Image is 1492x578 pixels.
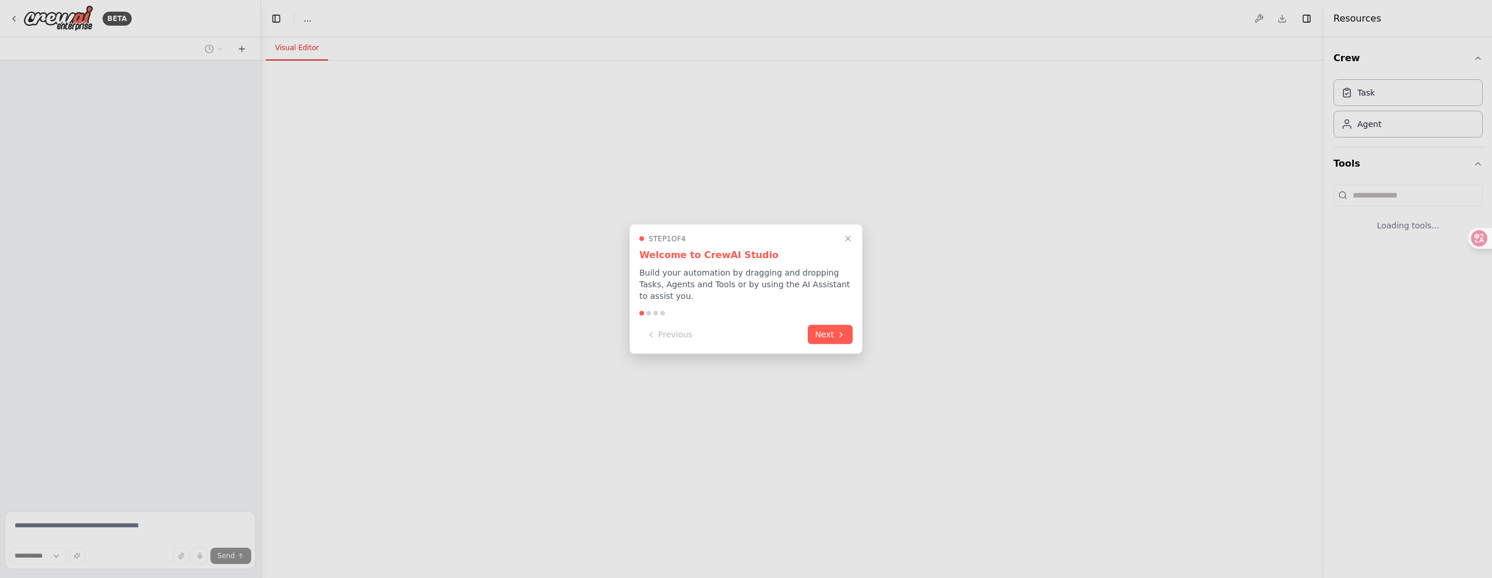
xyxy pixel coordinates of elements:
[268,10,284,27] button: Hide left sidebar
[639,248,853,262] h3: Welcome to CrewAI Studio
[808,325,853,344] button: Next
[639,325,699,344] button: Previous
[649,234,686,244] span: Step 1 of 4
[841,232,855,246] button: Close walkthrough
[639,267,853,302] p: Build your automation by dragging and dropping Tasks, Agents and Tools or by using the AI Assista...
